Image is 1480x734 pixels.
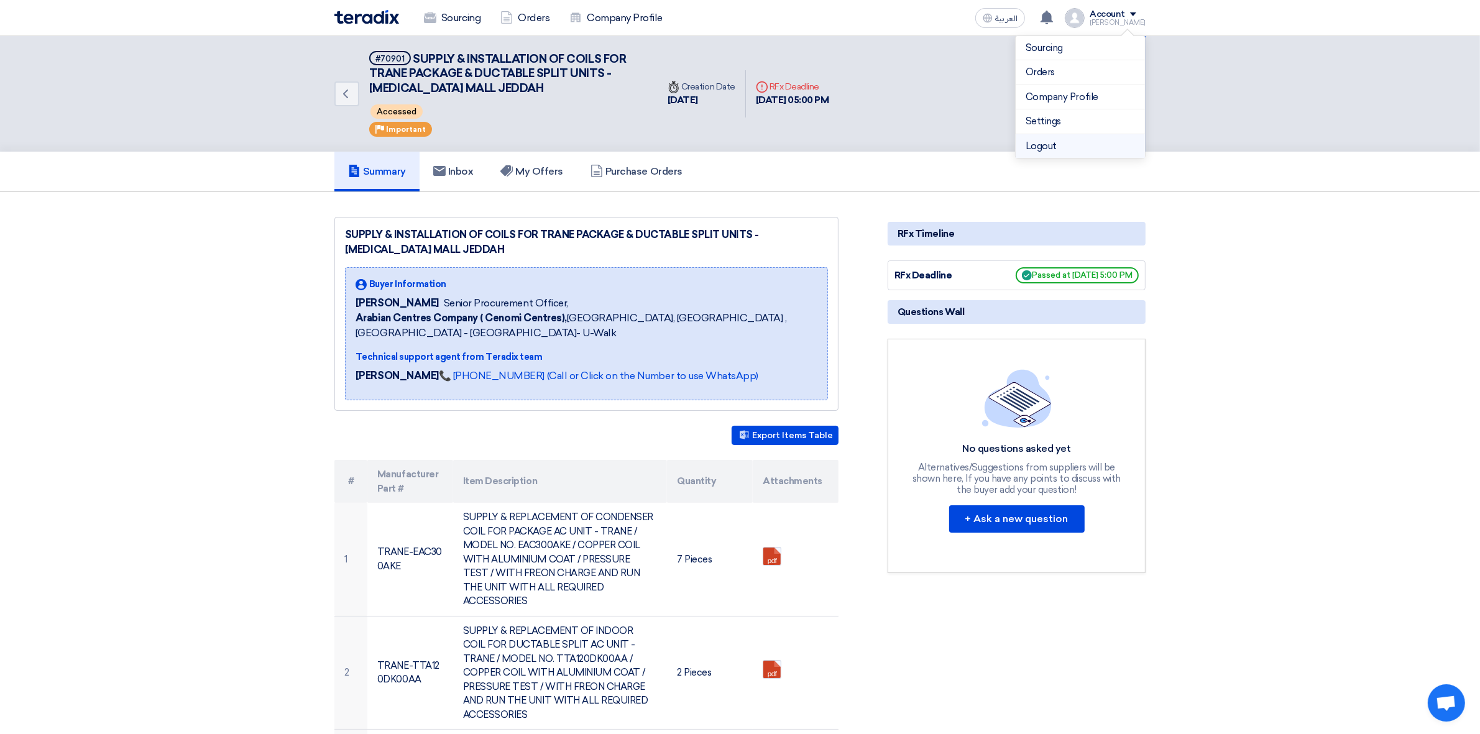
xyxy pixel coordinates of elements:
a: AlYasmin_Mall_Defective_Coils_1755598814706.pdf [763,548,863,622]
td: SUPPLY & REPLACEMENT OF INDOOR COIL FOR DUCTABLE SPLIT AC UNIT - TRANE / MODEL NO. TTA120DK00AA /... [453,616,668,730]
span: Questions Wall [898,305,964,319]
div: RFx Deadline [894,268,988,283]
td: SUPPLY & REPLACEMENT OF CONDENSER COIL FOR PACKAGE AC UNIT - TRANE / MODEL NO. EAC300AKE / COPPER... [453,503,668,616]
th: # [334,460,367,503]
a: Settings [1026,114,1135,129]
a: Open chat [1428,684,1465,722]
button: العربية [975,8,1025,28]
span: [PERSON_NAME] [356,296,439,311]
a: 📞 [PHONE_NUMBER] (Call or Click on the Number to use WhatsApp) [439,370,758,382]
a: Company Profile [1026,90,1135,104]
th: Quantity [667,460,753,503]
div: Creation Date [668,80,735,93]
a: Purchase Orders [577,152,696,191]
a: Inbox [420,152,487,191]
span: العربية [995,14,1018,23]
div: [PERSON_NAME] [1090,19,1146,26]
div: No questions asked yet [911,443,1123,456]
td: 2 Pieces [667,616,753,730]
b: Arabian Centres Company ( Cenomi Centres), [356,312,567,324]
div: RFx Deadline [756,80,829,93]
span: SUPPLY & INSTALLATION OF COILS FOR TRANE PACKAGE & DUCTABLE SPLIT UNITS - [MEDICAL_DATA] MALL JEDDAH [369,52,626,95]
div: SUPPLY & INSTALLATION OF COILS FOR TRANE PACKAGE & DUCTABLE SPLIT UNITS - [MEDICAL_DATA] MALL JEDDAH [345,227,828,257]
h5: Purchase Orders [591,165,683,178]
th: Item Description [453,460,668,503]
h5: Inbox [433,165,474,178]
img: Teradix logo [334,10,399,24]
span: Buyer Information [369,278,446,291]
th: Attachments [753,460,839,503]
div: [DATE] 05:00 PM [756,93,829,108]
strong: [PERSON_NAME] [356,370,439,382]
span: Passed at [DATE] 5:00 PM [1016,267,1139,283]
td: 7 Pieces [667,503,753,616]
a: Summary [334,152,420,191]
button: Export Items Table [732,426,839,445]
div: Technical support agent from Teradix team [356,351,817,364]
div: Account [1090,9,1125,20]
a: Orders [490,4,559,32]
span: [GEOGRAPHIC_DATA], [GEOGRAPHIC_DATA] ,[GEOGRAPHIC_DATA] - [GEOGRAPHIC_DATA]- U-Walk [356,311,817,341]
img: profile_test.png [1065,8,1085,28]
a: Orders [1026,65,1135,80]
div: RFx Timeline [888,222,1146,245]
a: Company Profile [559,4,673,32]
img: empty_state_list.svg [982,369,1052,428]
div: Alternatives/Suggestions from suppliers will be shown here, If you have any points to discuss wit... [911,462,1123,495]
td: 1 [334,503,367,616]
td: TRANE-TTA120DK00AA [367,616,453,730]
span: Accessed [370,104,423,119]
li: Logout [1016,134,1145,158]
div: #70901 [375,55,405,63]
a: Sourcing [414,4,490,32]
h5: My Offers [500,165,563,178]
button: + Ask a new question [949,505,1085,533]
h5: Summary [348,165,406,178]
td: TRANE-EAC300AKE [367,503,453,616]
a: My Offers [487,152,577,191]
span: Important [386,125,426,134]
div: [DATE] [668,93,735,108]
td: 2 [334,616,367,730]
h5: SUPPLY & INSTALLATION OF COILS FOR TRANE PACKAGE & DUCTABLE SPLIT UNITS - YASMIN MALL JEDDAH [369,51,643,96]
th: Manufacturer Part # [367,460,453,503]
a: Sourcing [1026,41,1135,55]
span: Senior Procurement Officer, [444,296,568,311]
